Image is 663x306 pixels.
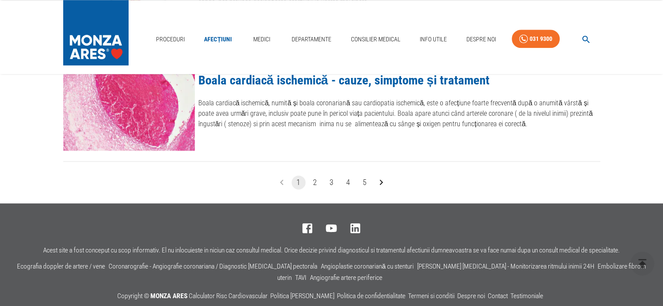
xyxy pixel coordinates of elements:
[150,292,187,300] span: MONZA ARES
[374,175,388,189] button: Go to next page
[109,262,317,270] a: Coronarografie - Angiografie coronariana / Diagnostic [MEDICAL_DATA] pectorala
[277,262,646,282] a: Embolizare fibrom uterin
[530,34,552,44] div: 031 9300
[630,252,654,276] button: delete
[17,262,105,270] a: Ecografia doppler de artere / vene
[198,98,600,129] p: Boala cardiacă ischemică, numită și boala coronariană sau cardiopatia ischemică, este o afecțiune...
[295,274,306,282] a: TAVI
[153,30,188,48] a: Proceduri
[117,291,546,302] p: Copyright ©
[198,73,490,87] a: Boala cardiacă ischemică - cauze, simptome și tratament
[358,175,372,189] button: Go to page 5
[488,292,508,300] a: Contact
[457,292,485,300] a: Despre noi
[347,30,404,48] a: Consilier Medical
[201,30,235,48] a: Afecțiuni
[416,30,450,48] a: Info Utile
[321,262,414,270] a: Angioplastie coronariană cu stenturi
[288,30,335,48] a: Departamente
[308,175,322,189] button: Go to page 2
[270,292,334,300] a: Politica [PERSON_NAME]
[248,30,275,48] a: Medici
[43,247,620,254] p: Acest site a fost conceput cu scop informativ. El nu inlocuieste in niciun caz consultul medical....
[189,292,268,300] a: Calculator Risc Cardiovascular
[341,175,355,189] button: Go to page 4
[408,292,455,300] a: Termeni si conditii
[325,175,339,189] button: Go to page 3
[337,292,405,300] a: Politica de confidentialitate
[274,175,390,189] nav: pagination navigation
[512,30,560,48] a: 031 9300
[292,175,306,189] button: page 1
[417,262,594,270] a: [PERSON_NAME] [MEDICAL_DATA] - Monitorizarea ritmului inimii 24H
[462,30,499,48] a: Despre Noi
[63,64,195,151] img: Boala cardiacă ischemică - cauze, simptome și tratament
[310,274,382,282] a: Angiografie artere periferice
[510,292,543,300] a: Testimoniale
